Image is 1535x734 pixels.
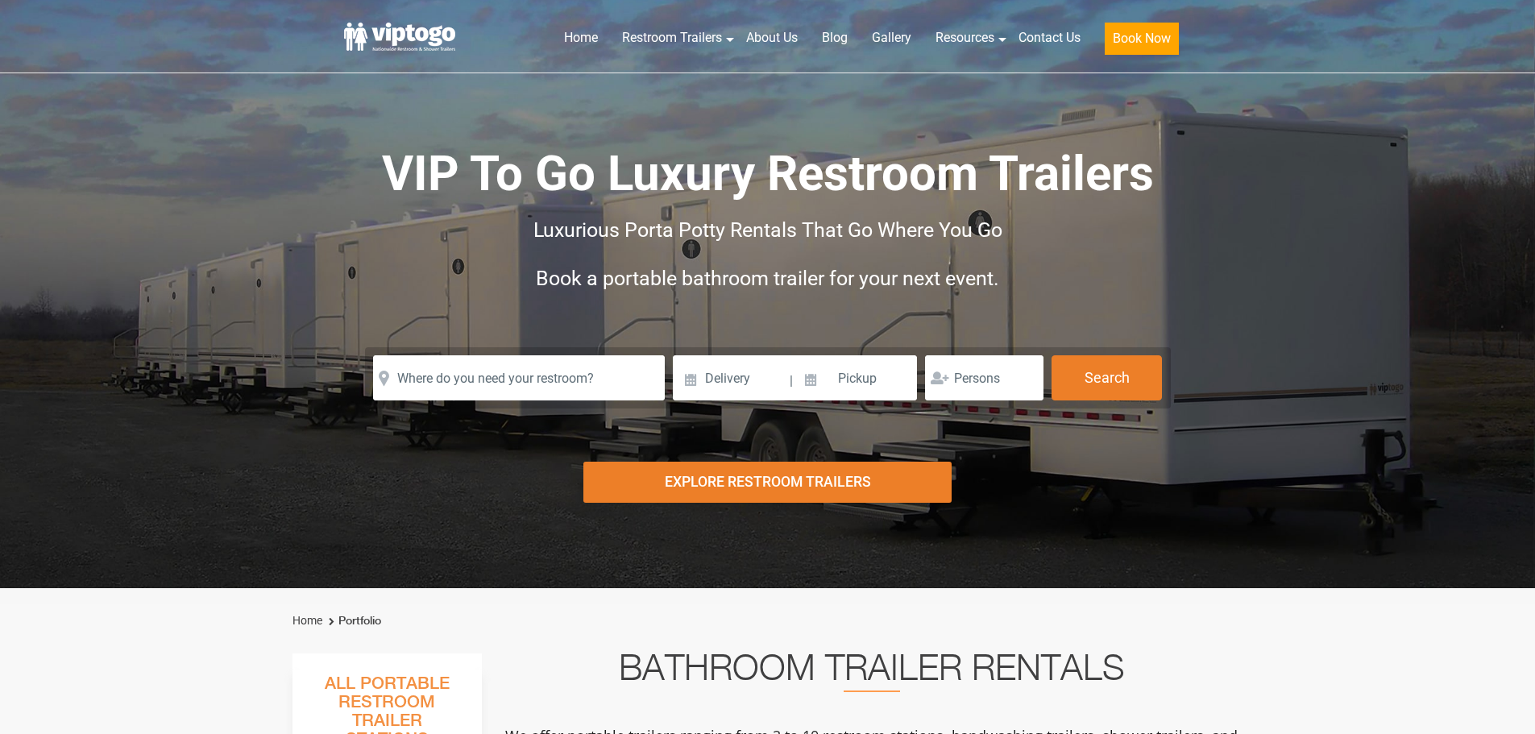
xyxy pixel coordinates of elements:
a: About Us [734,20,810,56]
li: Portfolio [325,612,381,631]
a: Home [292,614,322,627]
span: Book a portable bathroom trailer for your next event. [536,267,999,290]
a: Book Now [1093,20,1191,64]
a: Resources [923,20,1006,56]
span: VIP To Go Luxury Restroom Trailers [382,145,1154,202]
input: Pickup [795,355,918,400]
span: Luxurious Porta Potty Rentals That Go Where You Go [533,218,1002,242]
button: Live Chat [1471,670,1535,734]
div: Explore Restroom Trailers [583,462,952,503]
span: | [790,355,793,407]
input: Delivery [673,355,788,400]
a: Restroom Trailers [610,20,734,56]
h2: Bathroom Trailer Rentals [504,653,1240,692]
button: Search [1052,355,1162,400]
a: Home [552,20,610,56]
button: Book Now [1105,23,1179,55]
input: Where do you need your restroom? [373,355,665,400]
a: Blog [810,20,860,56]
a: Contact Us [1006,20,1093,56]
a: Gallery [860,20,923,56]
input: Persons [925,355,1043,400]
